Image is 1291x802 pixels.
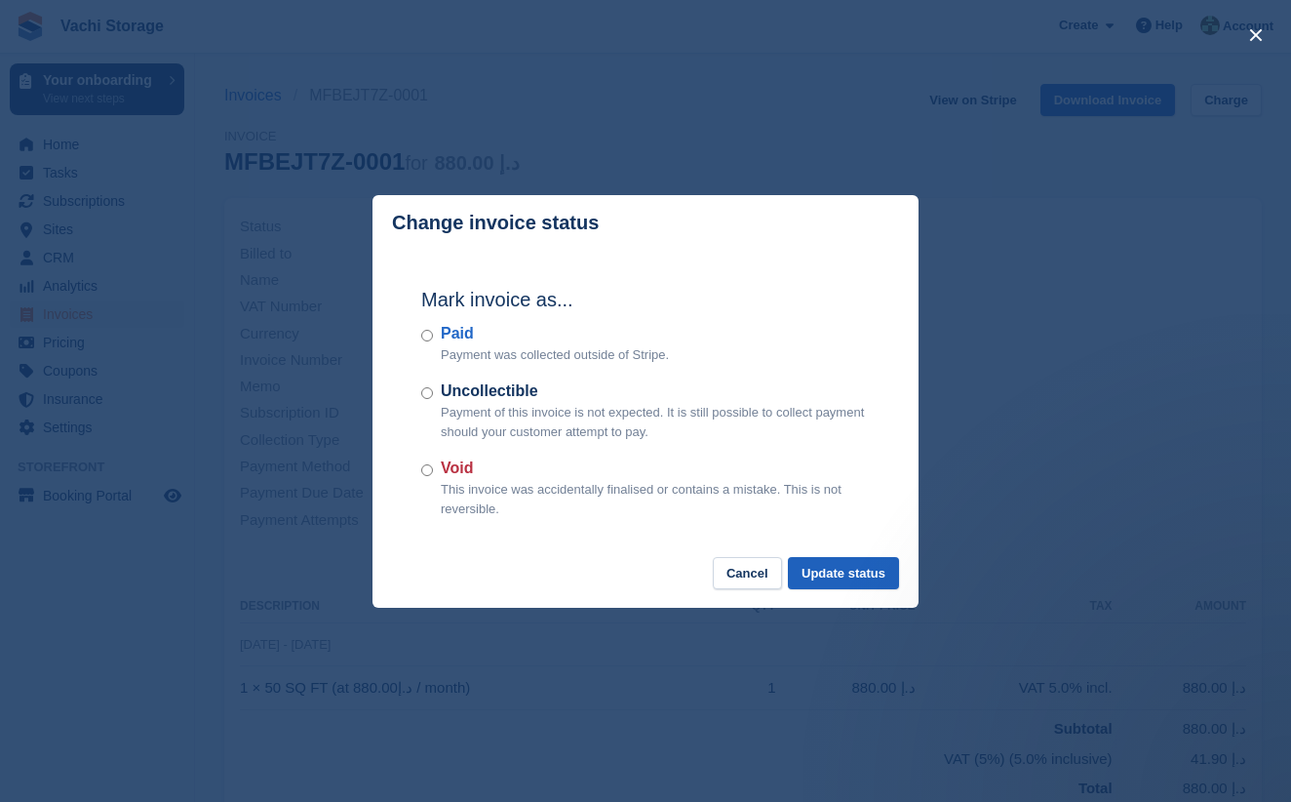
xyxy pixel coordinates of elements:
[788,557,899,589] button: Update status
[441,457,870,480] label: Void
[441,480,870,518] p: This invoice was accidentally finalised or contains a mistake. This is not reversible.
[441,380,870,403] label: Uncollectible
[421,285,870,314] h2: Mark invoice as...
[392,212,599,234] p: Change invoice status
[441,322,669,345] label: Paid
[1240,20,1271,51] button: close
[713,557,782,589] button: Cancel
[441,403,870,441] p: Payment of this invoice is not expected. It is still possible to collect payment should your cust...
[441,345,669,365] p: Payment was collected outside of Stripe.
